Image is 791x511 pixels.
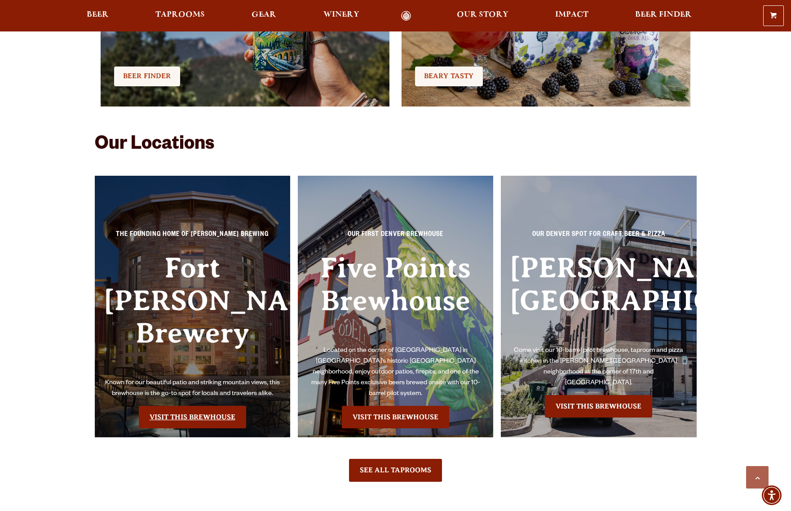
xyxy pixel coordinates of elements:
[252,11,276,18] span: Gear
[139,406,246,428] a: Visit the Fort Collin's Brewery & Taproom
[318,11,365,21] a: Winery
[424,72,474,80] span: Beary Tasty
[555,11,588,18] span: Impact
[415,67,483,86] a: Beary Tasty
[762,485,782,505] div: Accessibility Menu
[150,11,211,21] a: Taprooms
[114,65,376,88] div: Check it Out
[87,11,109,18] span: Beer
[307,346,485,400] p: Located on the corner of [GEOGRAPHIC_DATA] in [GEOGRAPHIC_DATA]’s historic [GEOGRAPHIC_DATA] neig...
[545,395,652,418] a: Visit the Sloan’s Lake Brewhouse
[114,67,180,86] a: BEER FINDER
[349,459,442,481] a: See All Taprooms
[415,65,677,88] div: Check it Out
[746,466,769,489] a: Scroll to top
[510,230,688,246] p: Our Denver spot for craft beer & pizza
[323,11,359,18] span: Winery
[510,252,688,346] h3: [PERSON_NAME][GEOGRAPHIC_DATA]
[457,11,508,18] span: Our Story
[155,11,205,18] span: Taprooms
[307,252,485,346] h3: Five Points Brewhouse
[451,11,514,21] a: Our Story
[510,346,688,389] p: Come visit our 10-barrel pilot brewhouse, taproom and pizza kitchen in the [PERSON_NAME][GEOGRAPH...
[104,230,282,246] p: The Founding Home of [PERSON_NAME] Brewing
[635,11,692,18] span: Beer Finder
[342,406,449,428] a: Visit the Five Points Brewhouse
[123,72,171,80] span: BEER FINDER
[246,11,282,21] a: Gear
[307,230,485,246] p: Our First Denver Brewhouse
[104,378,282,400] p: Known for our beautiful patio and striking mountain views, this brewhouse is the go-to spot for l...
[549,11,594,21] a: Impact
[81,11,115,21] a: Beer
[629,11,698,21] a: Beer Finder
[389,11,423,21] a: Odell Home
[104,252,282,378] h3: Fort [PERSON_NAME] Brewery
[95,135,697,156] h2: Our Locations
